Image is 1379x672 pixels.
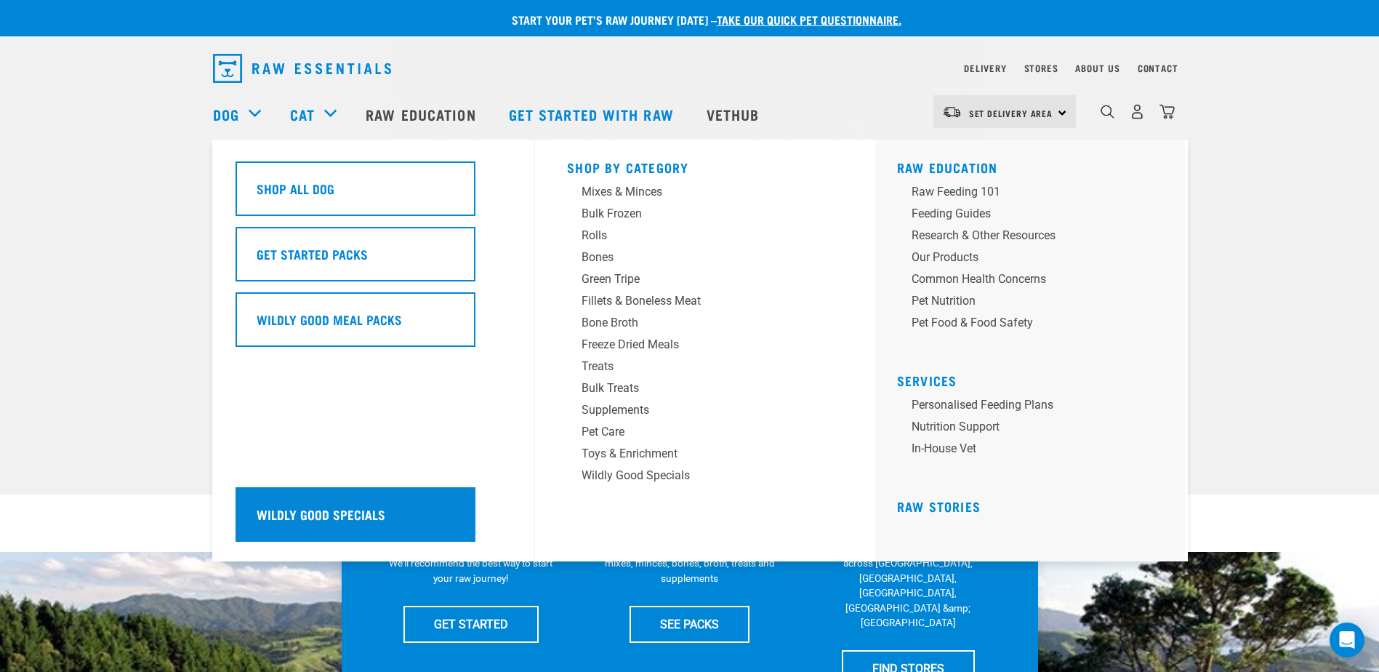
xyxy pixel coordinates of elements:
div: Feeding Guides [912,205,1138,223]
div: Fillets & Boneless Meat [582,292,808,310]
div: Bulk Frozen [582,205,808,223]
img: van-moving.png [942,105,962,119]
a: Research & Other Resources [897,227,1173,249]
a: Rolls [567,227,843,249]
a: SEE PACKS [630,606,749,642]
a: Wildly Good Meal Packs [236,292,512,358]
div: Mixes & Minces [582,183,808,201]
div: Our Products [912,249,1138,266]
a: take our quick pet questionnaire. [717,16,901,23]
div: Pet Care [582,423,808,441]
a: Pet Care [567,423,843,445]
h5: Get Started Packs [257,244,368,263]
a: Feeding Guides [897,205,1173,227]
div: Rolls [582,227,808,244]
a: Raw Education [897,164,998,171]
a: Personalised Feeding Plans [897,396,1173,418]
a: Green Tripe [567,271,843,292]
a: Delivery [964,65,1006,71]
a: Get Started Packs [236,227,512,292]
a: Toys & Enrichment [567,445,843,467]
div: Green Tripe [582,271,808,288]
a: Vethub [692,85,778,143]
a: Pet Nutrition [897,292,1173,314]
a: Mixes & Minces [567,183,843,205]
nav: dropdown navigation [201,48,1178,89]
a: Wildly Good Specials [236,487,512,553]
a: Raw Education [351,85,494,143]
a: GET STARTED [403,606,539,642]
a: Freeze Dried Meals [567,336,843,358]
div: Bones [582,249,808,266]
p: We have 17 stores specialising in raw pet food &amp; nutritional advice across [GEOGRAPHIC_DATA],... [823,527,994,631]
a: Bones [567,249,843,271]
a: In-house vet [897,440,1173,462]
div: Freeze Dried Meals [582,336,808,353]
a: Common Health Concerns [897,271,1173,292]
div: Supplements [582,401,808,419]
a: Stores [1024,65,1058,71]
div: Research & Other Resources [912,227,1138,244]
div: Bulk Treats [582,380,808,397]
a: Bone Broth [567,314,843,336]
a: Nutrition Support [897,418,1173,440]
img: Raw Essentials Logo [213,54,391,83]
a: Raw Stories [897,503,981,510]
a: Bulk Treats [567,380,843,401]
a: Shop All Dog [236,161,512,227]
img: user.png [1130,104,1145,119]
a: Contact [1138,65,1178,71]
a: Cat [290,103,315,125]
h5: Wildly Good Specials [257,505,385,524]
div: Common Health Concerns [912,271,1138,288]
a: Raw Feeding 101 [897,183,1173,205]
a: Fillets & Boneless Meat [567,292,843,314]
a: Wildly Good Specials [567,467,843,489]
h5: Shop All Dog [257,179,334,198]
div: Open Intercom Messenger [1330,623,1364,657]
h5: Services [897,373,1173,385]
div: Pet Food & Food Safety [912,314,1138,332]
a: Our Products [897,249,1173,271]
a: Pet Food & Food Safety [897,314,1173,336]
div: Pet Nutrition [912,292,1138,310]
img: home-icon-1@2x.png [1101,105,1114,119]
h5: Shop By Category [567,160,843,172]
a: Dog [213,103,239,125]
div: Wildly Good Specials [582,467,808,484]
a: Bulk Frozen [567,205,843,227]
a: About Us [1075,65,1119,71]
a: Get started with Raw [494,85,692,143]
div: Raw Feeding 101 [912,183,1138,201]
a: Treats [567,358,843,380]
h5: Wildly Good Meal Packs [257,310,402,329]
div: Bone Broth [582,314,808,332]
a: Supplements [567,401,843,423]
div: Treats [582,358,808,375]
span: Set Delivery Area [969,111,1053,116]
img: home-icon@2x.png [1159,104,1175,119]
div: Toys & Enrichment [582,445,808,463]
